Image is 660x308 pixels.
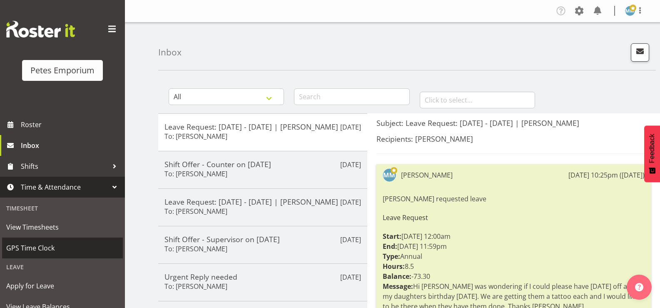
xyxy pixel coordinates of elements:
strong: Message: [383,282,413,291]
span: Roster [21,118,121,131]
h4: Inbox [158,48,182,57]
p: [DATE] [340,197,361,207]
input: Click to select... [420,92,535,108]
div: [PERSON_NAME] [401,170,453,180]
h6: To: [PERSON_NAME] [164,245,227,253]
h6: To: [PERSON_NAME] [164,170,227,178]
h5: Leave Request: [DATE] - [DATE] | [PERSON_NAME] [164,122,361,131]
h5: Recipients: [PERSON_NAME] [376,134,651,143]
img: mandy-mosley3858.jpg [625,6,635,16]
p: [DATE] [340,160,361,170]
h5: Leave Request: [DATE] - [DATE] | [PERSON_NAME] [164,197,361,206]
h5: Subject: Leave Request: [DATE] - [DATE] | [PERSON_NAME] [376,118,651,128]
strong: End: [383,242,397,251]
span: View Timesheets [6,221,119,233]
h5: Shift Offer - Counter on [DATE] [164,160,361,169]
h5: Shift Offer - Supervisor on [DATE] [164,235,361,244]
img: Rosterit website logo [6,21,75,38]
span: Apply for Leave [6,280,119,292]
div: Timesheet [2,200,123,217]
span: Time & Attendance [21,181,108,193]
div: Leave [2,258,123,275]
strong: Hours: [383,262,405,271]
span: Feedback [648,134,656,163]
div: Petes Emporium [30,64,95,77]
span: Shifts [21,160,108,173]
img: mandy-mosley3858.jpg [383,168,396,182]
h6: To: [PERSON_NAME] [164,282,227,290]
h6: To: [PERSON_NAME] [164,132,227,140]
input: Search [294,88,409,105]
strong: Balance: [383,272,411,281]
h6: Leave Request [383,214,645,221]
img: help-xxl-2.png [635,283,643,291]
h5: Urgent Reply needed [164,272,361,281]
strong: Start: [383,232,401,241]
div: [DATE] 10:25pm ([DATE]) [568,170,645,180]
h6: To: [PERSON_NAME] [164,207,227,215]
p: [DATE] [340,235,361,245]
span: Inbox [21,139,121,152]
strong: Type: [383,252,400,261]
button: Feedback - Show survey [644,125,660,182]
p: [DATE] [340,122,361,132]
span: GPS Time Clock [6,242,119,254]
a: View Timesheets [2,217,123,238]
a: GPS Time Clock [2,238,123,258]
a: Apply for Leave [2,275,123,296]
p: [DATE] [340,272,361,282]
